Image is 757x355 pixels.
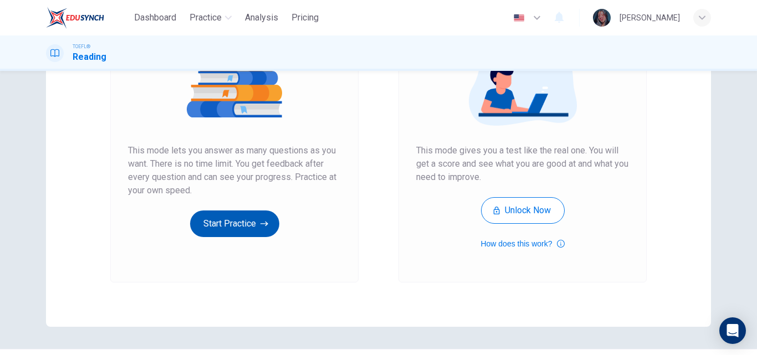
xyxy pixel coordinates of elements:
button: Pricing [287,8,323,28]
button: Start Practice [190,210,279,237]
span: Pricing [291,11,319,24]
span: Dashboard [134,11,176,24]
div: [PERSON_NAME] [620,11,680,24]
span: This mode lets you answer as many questions as you want. There is no time limit. You get feedback... [128,144,341,197]
img: en [512,14,526,22]
span: Analysis [245,11,278,24]
button: How does this work? [480,237,564,250]
h1: Reading [73,50,106,64]
div: Open Intercom Messenger [719,317,746,344]
button: Practice [185,8,236,28]
button: Analysis [241,8,283,28]
button: Dashboard [130,8,181,28]
img: EduSynch logo [46,7,104,29]
span: This mode gives you a test like the real one. You will get a score and see what you are good at a... [416,144,629,184]
button: Unlock Now [481,197,565,224]
span: Practice [190,11,222,24]
img: Profile picture [593,9,611,27]
a: EduSynch logo [46,7,130,29]
span: TOEFL® [73,43,90,50]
